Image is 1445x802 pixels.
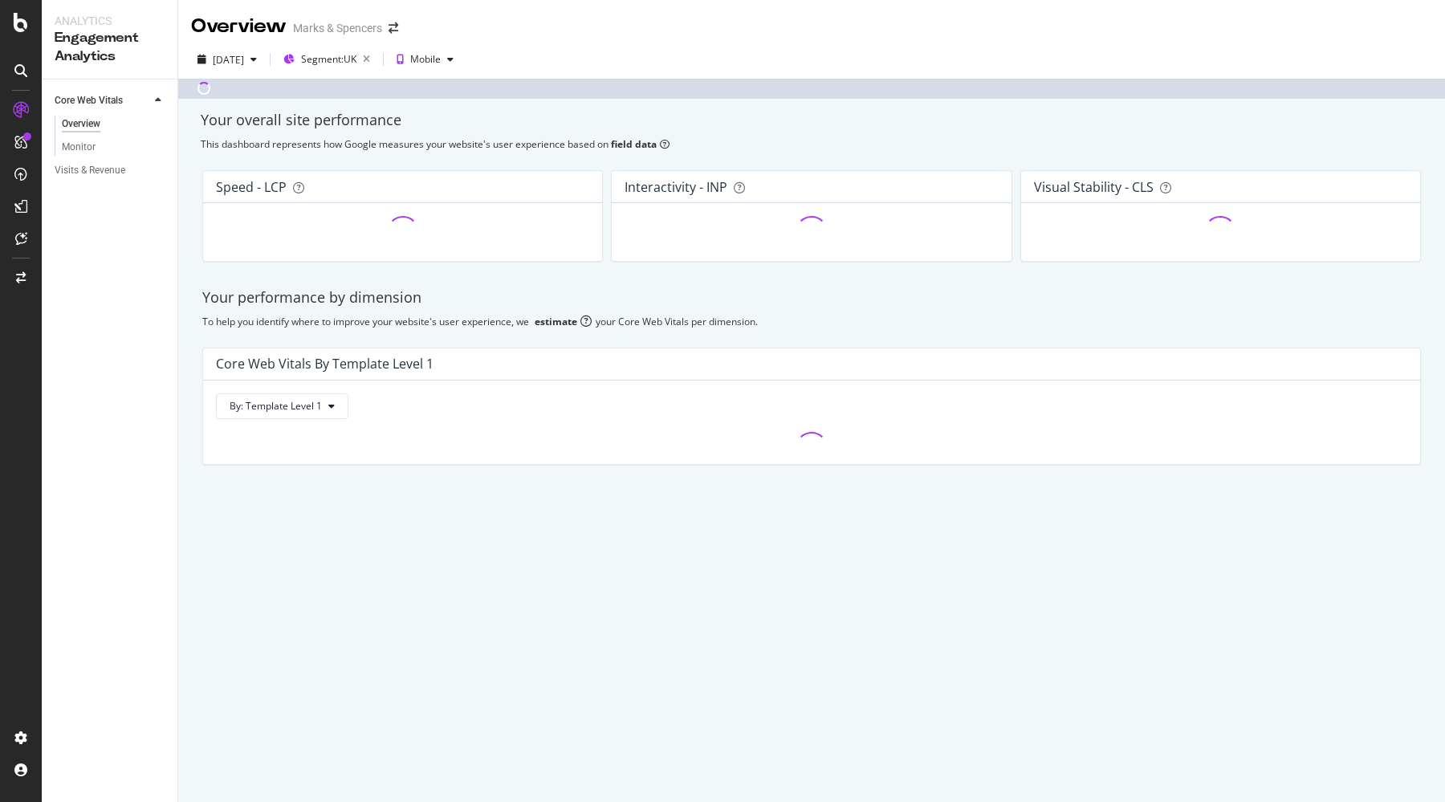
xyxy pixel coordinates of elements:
[55,13,165,29] div: Analytics
[62,139,166,156] a: Monitor
[301,52,356,66] span: Segment: UK
[410,55,441,64] div: Mobile
[535,315,577,328] div: estimate
[216,356,433,372] div: Core Web Vitals By Template Level 1
[55,92,123,109] div: Core Web Vitals
[611,137,657,151] b: field data
[230,399,322,413] span: By: Template Level 1
[213,53,244,67] div: [DATE]
[62,139,96,156] div: Monitor
[62,116,166,132] a: Overview
[55,29,165,66] div: Engagement Analytics
[55,162,125,179] div: Visits & Revenue
[293,20,382,36] div: Marks & Spencers
[191,13,287,40] div: Overview
[625,179,727,195] div: Interactivity - INP
[389,22,398,34] div: arrow-right-arrow-left
[390,47,460,72] button: Mobile
[55,162,166,179] a: Visits & Revenue
[191,47,263,72] button: [DATE]
[216,393,348,419] button: By: Template Level 1
[55,92,150,109] a: Core Web Vitals
[1034,179,1154,195] div: Visual Stability - CLS
[201,137,1423,151] div: This dashboard represents how Google measures your website's user experience based on
[216,179,287,195] div: Speed - LCP
[202,287,1421,308] div: Your performance by dimension
[277,47,377,72] button: Segment:UK
[202,315,1421,328] div: To help you identify where to improve your website's user experience, we your Core Web Vitals per...
[201,110,1423,131] div: Your overall site performance
[62,116,100,132] div: Overview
